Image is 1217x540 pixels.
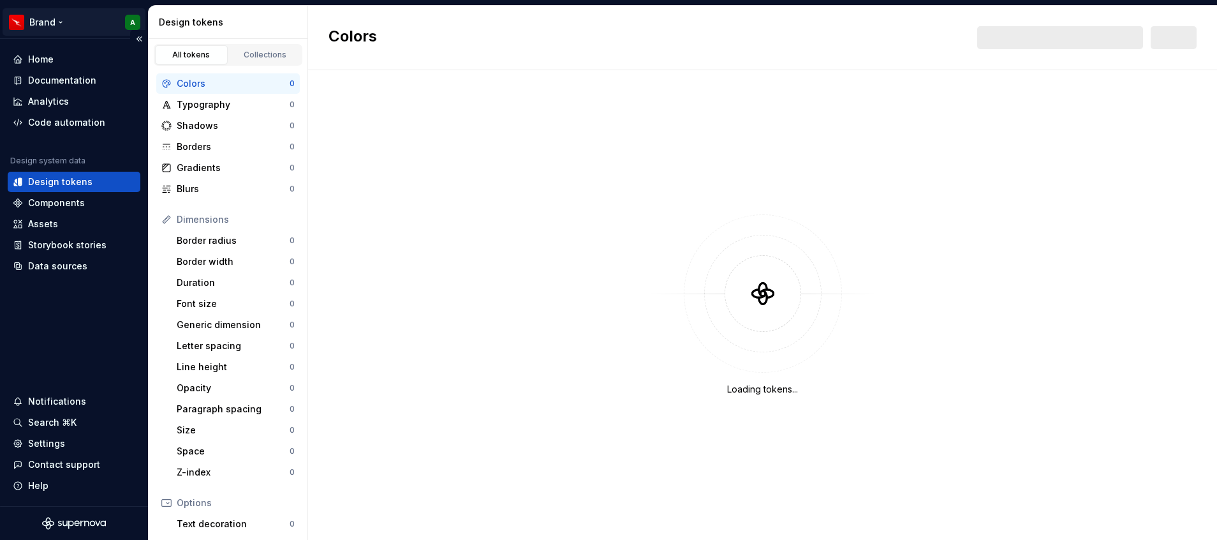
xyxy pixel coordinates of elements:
[172,273,300,293] a: Duration0
[8,193,140,213] a: Components
[172,378,300,398] a: Opacity0
[290,341,295,351] div: 0
[28,458,100,471] div: Contact support
[177,234,290,247] div: Border radius
[28,197,85,209] div: Components
[172,315,300,335] a: Generic dimension0
[177,77,290,90] div: Colors
[159,16,302,29] div: Design tokens
[42,517,106,530] svg: Supernova Logo
[290,299,295,309] div: 0
[28,395,86,408] div: Notifications
[290,278,295,288] div: 0
[177,98,290,111] div: Typography
[28,116,105,129] div: Code automation
[156,158,300,178] a: Gradients0
[177,255,290,268] div: Border width
[177,424,290,437] div: Size
[328,26,377,49] h2: Colors
[9,15,24,30] img: 6b187050-a3ed-48aa-8485-808e17fcee26.png
[172,420,300,440] a: Size0
[172,441,300,461] a: Space0
[28,95,69,108] div: Analytics
[28,74,96,87] div: Documentation
[28,218,58,230] div: Assets
[727,383,798,396] div: Loading tokens...
[8,433,140,454] a: Settings
[8,49,140,70] a: Home
[172,514,300,534] a: Text decoration0
[8,112,140,133] a: Code automation
[177,518,290,530] div: Text decoration
[290,121,295,131] div: 0
[8,214,140,234] a: Assets
[290,467,295,477] div: 0
[28,239,107,251] div: Storybook stories
[8,476,140,496] button: Help
[156,94,300,115] a: Typography0
[177,140,290,153] div: Borders
[290,257,295,267] div: 0
[172,357,300,377] a: Line height0
[8,70,140,91] a: Documentation
[177,466,290,479] div: Z-index
[8,235,140,255] a: Storybook stories
[156,116,300,136] a: Shadows0
[130,17,135,27] div: A
[28,479,48,492] div: Help
[177,403,290,416] div: Paragraph spacing
[28,437,65,450] div: Settings
[290,404,295,414] div: 0
[177,445,290,458] div: Space
[290,362,295,372] div: 0
[172,462,300,483] a: Z-index0
[290,519,295,529] div: 0
[172,399,300,419] a: Paragraph spacing0
[290,79,295,89] div: 0
[177,497,295,509] div: Options
[290,383,295,393] div: 0
[159,50,223,60] div: All tokens
[177,213,295,226] div: Dimensions
[177,161,290,174] div: Gradients
[290,425,295,435] div: 0
[8,412,140,433] button: Search ⌘K
[8,91,140,112] a: Analytics
[290,236,295,246] div: 0
[156,179,300,199] a: Blurs0
[28,416,77,429] div: Search ⌘K
[290,163,295,173] div: 0
[8,256,140,276] a: Data sources
[3,8,145,36] button: BrandA
[28,260,87,273] div: Data sources
[172,336,300,356] a: Letter spacing0
[28,176,92,188] div: Design tokens
[28,53,54,66] div: Home
[130,30,148,48] button: Collapse sidebar
[290,142,295,152] div: 0
[290,446,295,456] div: 0
[29,16,55,29] div: Brand
[172,230,300,251] a: Border radius0
[8,454,140,475] button: Contact support
[8,391,140,412] button: Notifications
[10,156,85,166] div: Design system data
[290,100,295,110] div: 0
[177,297,290,310] div: Font size
[156,73,300,94] a: Colors0
[177,382,290,394] div: Opacity
[177,276,290,289] div: Duration
[172,251,300,272] a: Border width0
[290,320,295,330] div: 0
[156,137,300,157] a: Borders0
[8,172,140,192] a: Design tokens
[177,361,290,373] div: Line height
[177,340,290,352] div: Letter spacing
[233,50,297,60] div: Collections
[177,119,290,132] div: Shadows
[290,184,295,194] div: 0
[177,319,290,331] div: Generic dimension
[177,183,290,195] div: Blurs
[172,294,300,314] a: Font size0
